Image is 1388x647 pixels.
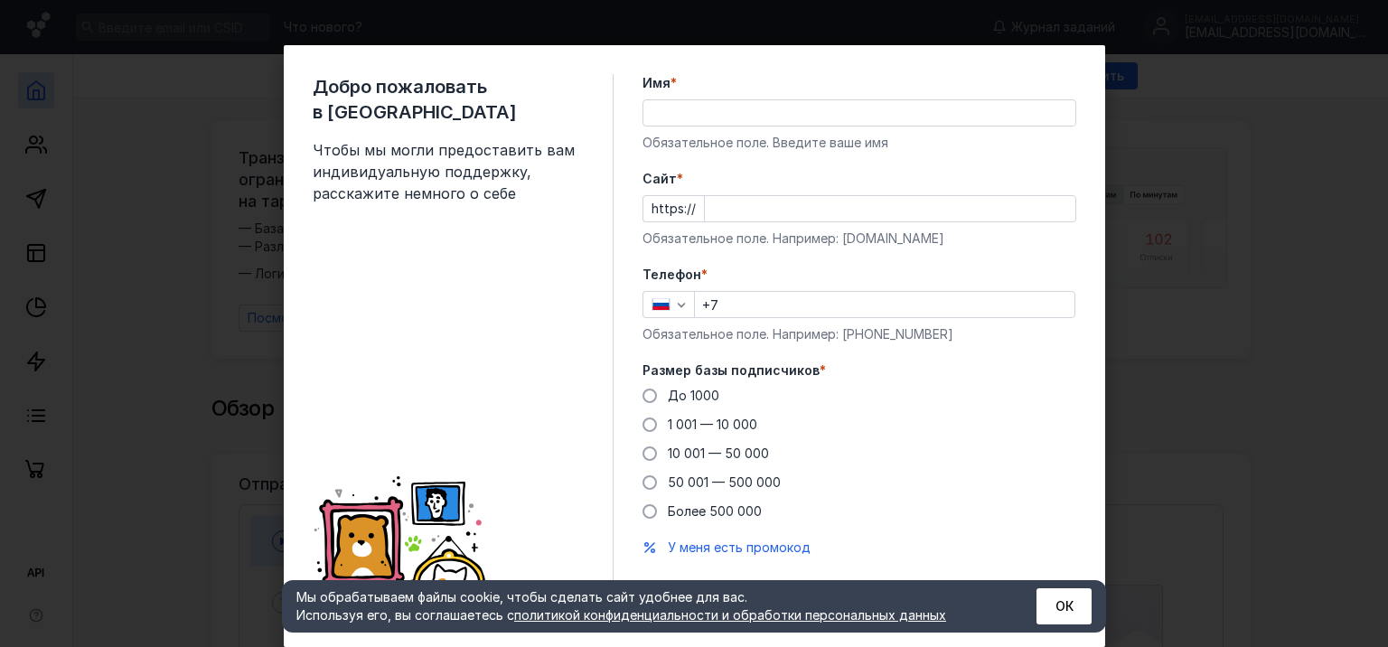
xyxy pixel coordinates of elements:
[313,139,584,204] span: Чтобы мы могли предоставить вам индивидуальную поддержку, расскажите немного о себе
[668,388,719,403] span: До 1000
[514,607,946,623] a: политикой конфиденциальности и обработки персональных данных
[642,74,671,92] span: Имя
[642,170,677,188] span: Cайт
[668,539,811,557] button: У меня есть промокод
[668,503,762,519] span: Более 500 000
[668,445,769,461] span: 10 001 — 50 000
[668,417,757,432] span: 1 001 — 10 000
[668,539,811,555] span: У меня есть промокод
[313,74,584,125] span: Добро пожаловать в [GEOGRAPHIC_DATA]
[1036,588,1092,624] button: ОК
[642,361,820,380] span: Размер базы подписчиков
[668,474,781,490] span: 50 001 — 500 000
[642,325,1076,343] div: Обязательное поле. Например: [PHONE_NUMBER]
[642,230,1076,248] div: Обязательное поле. Например: [DOMAIN_NAME]
[296,588,992,624] div: Мы обрабатываем файлы cookie, чтобы сделать сайт удобнее для вас. Используя его, вы соглашаетесь c
[642,134,1076,152] div: Обязательное поле. Введите ваше имя
[642,266,701,284] span: Телефон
